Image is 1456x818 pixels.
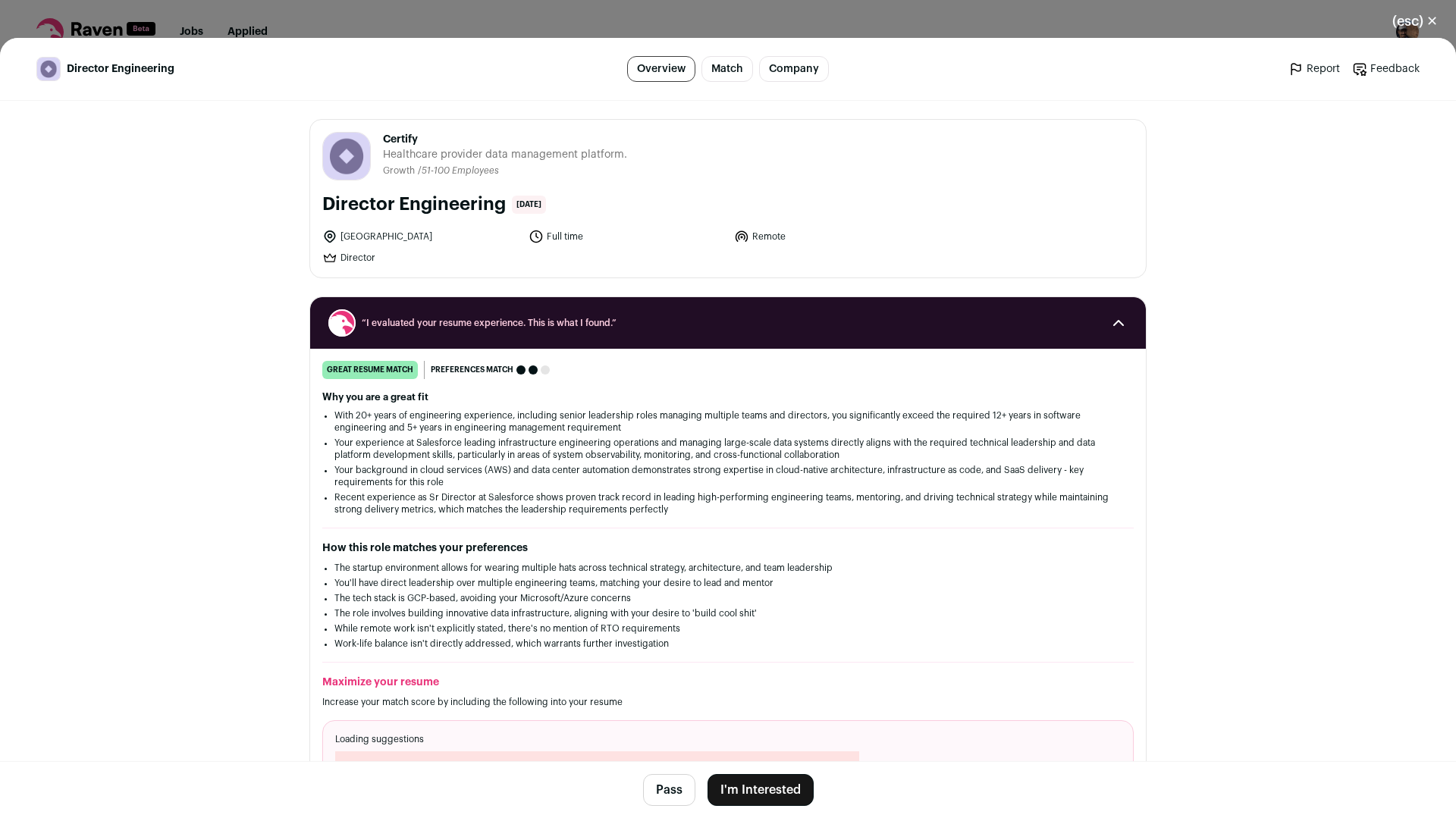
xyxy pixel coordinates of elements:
a: Company [759,56,829,82]
button: I'm Interested [708,774,814,806]
li: While remote work isn't explicitly stated, there's no mention of RTO requirements [334,622,1122,635]
li: The startup environment allows for wearing multiple hats across technical strategy, architecture,... [334,562,1122,574]
button: Pass [643,774,695,806]
h2: Why you are a great fit [322,391,1134,403]
li: Remote [734,229,931,244]
span: [DATE] [512,196,546,214]
li: You'll have direct leadership over multiple engineering teams, matching your desire to lead and m... [334,577,1122,589]
h2: Maximize your resume [322,675,1134,690]
a: Report [1288,61,1340,77]
li: Your background in cloud services (AWS) and data center automation demonstrates strong expertise ... [334,464,1122,488]
li: Your experience at Salesforce leading infrastructure engineering operations and managing large-sc... [334,437,1122,461]
span: Certify [383,132,627,147]
span: “I evaluated your resume experience. This is what I found.” [362,317,1094,329]
button: Close modal [1374,5,1456,38]
a: Match [701,56,753,82]
a: Feedback [1352,61,1420,77]
li: Recent experience as Sr Director at Salesforce shows proven track record in leading high-performi... [334,491,1122,516]
a: Overview [627,56,695,82]
p: Increase your match score by including the following into your resume [322,696,1134,708]
h2: How this role matches your preferences [322,541,1134,556]
li: Full time [529,229,726,244]
span: Healthcare provider data management platform. [383,147,627,162]
li: Work-life balance isn't directly addressed, which warrants further investigation [334,638,1122,650]
span: 51-100 Employees [422,166,499,175]
img: 0df37a5a189d836b5e375ea72129b91d977ba89b560b4f6bb207f7635286bea7.jpg [323,133,370,180]
li: Growth [383,165,418,177]
span: Director Engineering [67,61,174,77]
div: Loading suggestions [322,720,1134,813]
li: Director [322,250,519,265]
li: [GEOGRAPHIC_DATA] [322,229,519,244]
h1: Director Engineering [322,193,506,217]
li: / [418,165,499,177]
img: 0df37a5a189d836b5e375ea72129b91d977ba89b560b4f6bb207f7635286bea7.jpg [37,58,60,80]
li: The tech stack is GCP-based, avoiding your Microsoft/Azure concerns [334,592,1122,604]
span: Preferences match [431,362,513,378]
li: With 20+ years of engineering experience, including senior leadership roles managing multiple tea... [334,409,1122,434]
li: The role involves building innovative data infrastructure, aligning with your desire to 'build co... [334,607,1122,619]
div: great resume match [322,361,418,379]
